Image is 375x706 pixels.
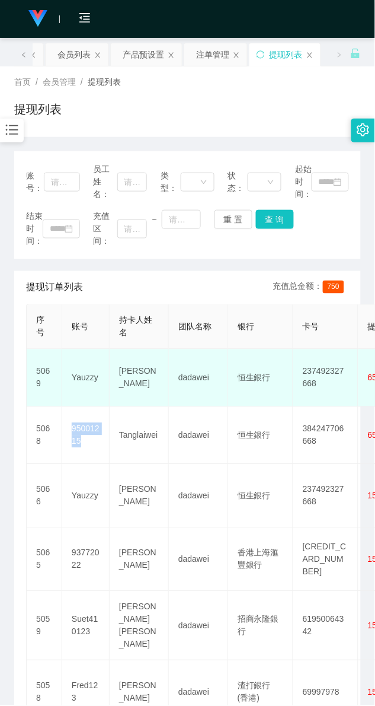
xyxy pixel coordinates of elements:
[295,163,312,201] span: 起始时间：
[65,225,73,233] i: 图标: calendar
[94,210,117,247] span: 充值区间：
[350,48,361,59] i: 图标: unlock
[28,10,47,27] img: logo.9652507e.png
[27,591,62,661] td: 5059
[62,407,110,465] td: 95001215
[4,122,20,138] i: 图标: bars
[228,528,293,591] td: 香港上海滙豐銀行
[65,1,105,39] i: 图标: menu-fold
[293,465,358,528] td: 237492327668
[26,210,43,247] span: 结束时间：
[228,349,293,407] td: 恒生銀行
[162,210,201,229] input: 请输入最大值为
[270,43,303,66] div: 提现列表
[238,322,254,332] span: 银行
[256,210,294,229] button: 查 询
[336,52,342,58] i: 图标: right
[233,52,240,59] i: 图标: close
[57,43,91,66] div: 会员列表
[117,220,148,238] input: 请输入最小值为
[123,43,164,66] div: 产品预设置
[110,591,169,661] td: [PERSON_NAME] [PERSON_NAME]
[110,349,169,407] td: [PERSON_NAME]
[62,349,110,407] td: Yauzzy
[200,179,207,187] i: 图标: down
[334,178,342,186] i: 图标: calendar
[36,77,38,87] span: /
[228,591,293,661] td: 招商永隆銀行
[62,465,110,528] td: Yauzzy
[228,465,293,528] td: 恒生銀行
[14,100,62,118] h1: 提现列表
[27,407,62,465] td: 5068
[293,349,358,407] td: 237492327668
[178,322,211,332] span: 团队名称
[357,123,370,136] i: 图标: setting
[94,52,101,59] i: 图标: close
[26,281,83,295] span: 提现订单列表
[306,52,313,59] i: 图标: close
[62,591,110,661] td: Suet410123
[119,316,152,338] span: 持卡人姓名
[323,281,344,294] span: 750
[88,77,121,87] span: 提现列表
[169,349,228,407] td: dadawei
[26,170,44,195] span: 账号：
[14,77,31,87] span: 首页
[228,170,248,195] span: 状态：
[273,281,349,295] div: 充值总金额：
[27,465,62,528] td: 5066
[293,407,358,465] td: 384247706668
[267,179,274,187] i: 图标: down
[72,322,88,332] span: 账号
[303,322,319,332] span: 卡号
[168,52,175,59] i: 图标: close
[27,349,62,407] td: 5069
[147,214,162,226] span: ~
[44,173,80,192] input: 请输入
[169,591,228,661] td: dadawei
[81,77,83,87] span: /
[196,43,229,66] div: 注单管理
[117,173,148,192] input: 请输入
[214,210,252,229] button: 重 置
[110,465,169,528] td: [PERSON_NAME]
[43,77,76,87] span: 会员管理
[169,465,228,528] td: dadawei
[21,52,27,58] i: 图标: left
[110,407,169,465] td: Tanglaiwei
[169,407,228,465] td: dadawei
[161,170,181,195] span: 类型：
[110,528,169,591] td: [PERSON_NAME]
[36,316,44,338] span: 序号
[293,528,358,591] td: [CREDIT_CARD_NUMBER]
[169,528,228,591] td: dadawei
[94,163,117,201] span: 员工姓名：
[257,50,265,59] i: 图标: sync
[293,591,358,661] td: 61950064342
[228,407,293,465] td: 恒生銀行
[27,528,62,591] td: 5065
[62,528,110,591] td: 93772022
